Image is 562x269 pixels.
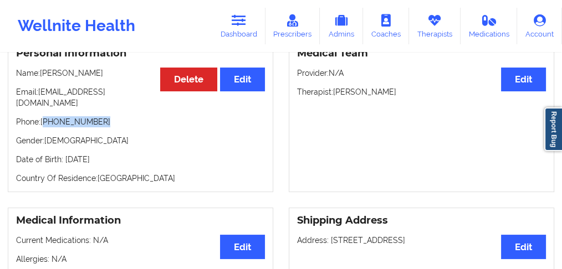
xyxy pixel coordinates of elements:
[16,116,265,127] p: Phone: [PHONE_NUMBER]
[16,68,265,79] p: Name: [PERSON_NAME]
[320,8,363,44] a: Admins
[220,235,265,258] button: Edit
[544,107,562,151] a: Report Bug
[212,8,265,44] a: Dashboard
[409,8,461,44] a: Therapists
[297,47,546,60] h3: Medical Team
[16,173,265,184] p: Country Of Residence: [GEOGRAPHIC_DATA]
[297,214,546,227] h3: Shipping Address
[517,8,562,44] a: Account
[16,86,265,108] p: Email: [EMAIL_ADDRESS][DOMAIN_NAME]
[265,8,320,44] a: Prescribers
[16,47,265,60] h3: Personal Information
[16,235,265,246] p: Current Medications: N/A
[461,8,518,44] a: Medications
[363,8,409,44] a: Coaches
[160,68,217,91] button: Delete
[501,68,546,91] button: Edit
[16,154,265,165] p: Date of Birth: [DATE]
[16,135,265,146] p: Gender: [DEMOGRAPHIC_DATA]
[297,86,546,97] p: Therapist: [PERSON_NAME]
[16,214,265,227] h3: Medical Information
[297,68,546,79] p: Provider: N/A
[297,235,546,246] p: Address: [STREET_ADDRESS]
[220,68,265,91] button: Edit
[16,254,265,265] p: Allergies: N/A
[501,235,546,258] button: Edit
